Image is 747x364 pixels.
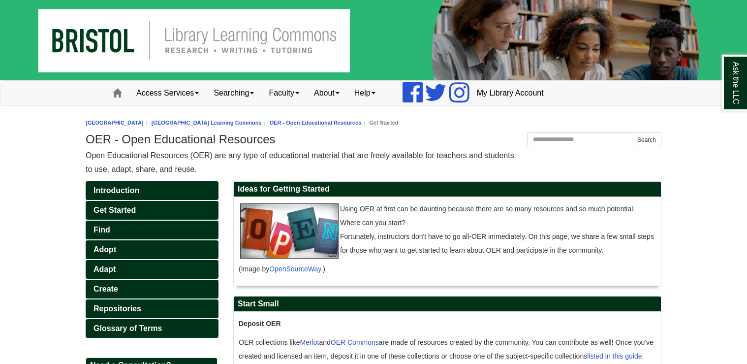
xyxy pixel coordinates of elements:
[340,205,654,254] span: Using OER at first can be daunting because there are so many resources and so much potential. Whe...
[206,81,261,105] a: Searching
[86,132,661,146] h1: OER - Open Educational Resources
[93,324,162,332] span: Glossary of Terms
[347,81,383,105] a: Help
[93,265,116,273] span: Adapt
[270,120,361,126] a: OER - Open Educational Resources
[93,245,116,254] span: Adopt
[469,81,551,105] a: My Library Account
[129,81,206,105] a: Access Services
[86,181,218,200] a: Introduction
[86,319,218,338] a: Glossary of Terms
[93,206,136,214] span: Get Started
[234,297,661,312] h2: Start Small
[239,338,654,360] span: OER collections like and are made of resources created by the community. You can contribute as we...
[587,352,642,360] a: listed in this guide
[361,118,398,128] li: Get Started
[86,240,218,259] a: Adopt
[93,226,110,234] span: Find
[632,132,661,147] button: Search
[261,81,307,105] a: Faculty
[86,151,514,173] span: Open Educational Resources (OER) are any type of educational material that are freely available f...
[86,299,218,318] a: Repositories
[307,81,347,105] a: About
[240,203,339,259] img: open
[239,320,281,328] strong: Deposit OER
[86,120,144,126] a: [GEOGRAPHIC_DATA]
[93,186,139,195] span: Introduction
[234,182,661,197] h2: Ideas for Getting Started
[300,338,319,346] a: Merlot
[93,304,141,313] span: Repositories
[86,118,661,128] nav: breadcrumb
[86,221,218,239] a: Find
[269,265,321,273] a: OpenSourceWay
[152,120,262,126] a: [GEOGRAPHIC_DATA] Learning Commons
[93,285,118,293] span: Create
[86,260,218,279] a: Adapt
[86,280,218,298] a: Create
[86,201,218,220] a: Get Started
[331,338,379,346] a: OER Commons
[239,265,325,273] span: (Image by .)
